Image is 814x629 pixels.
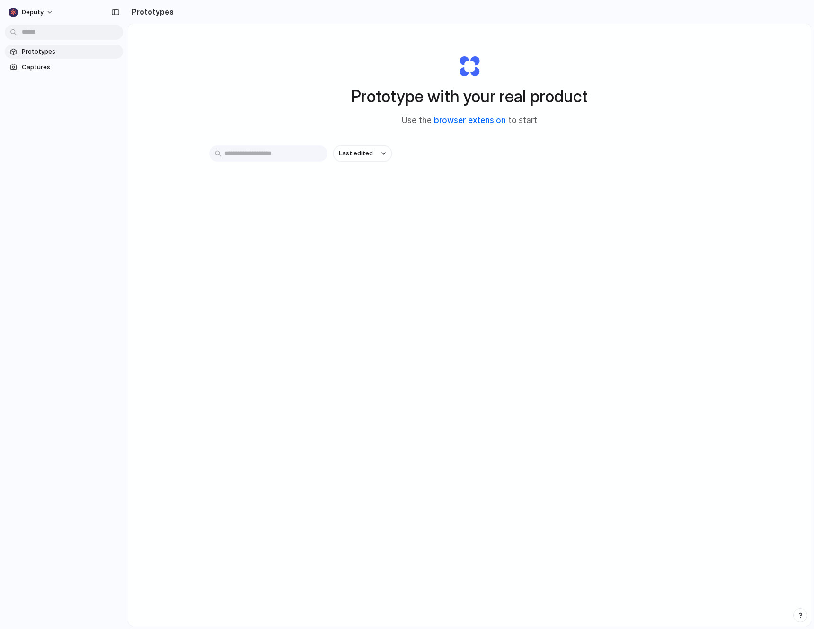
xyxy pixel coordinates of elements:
h1: Prototype with your real product [351,84,588,109]
span: Last edited [339,149,373,158]
a: browser extension [434,116,506,125]
a: Prototypes [5,45,123,59]
span: Prototypes [22,47,119,56]
h2: Prototypes [128,6,174,18]
button: Last edited [333,145,392,162]
span: Use the to start [402,115,537,127]
span: deputy [22,8,44,17]
a: Captures [5,60,123,74]
button: deputy [5,5,58,20]
span: Captures [22,63,119,72]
